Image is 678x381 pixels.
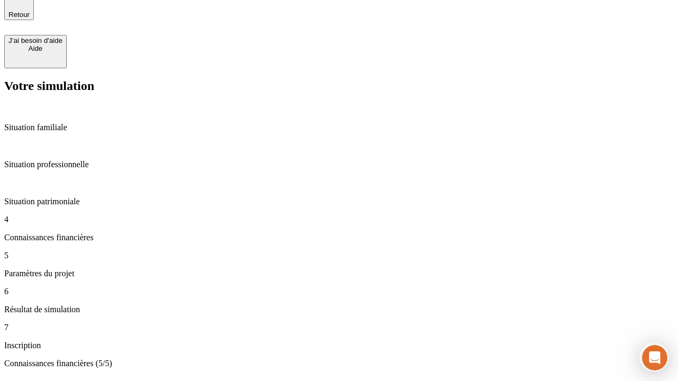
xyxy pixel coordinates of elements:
p: Connaissances financières [4,233,674,242]
p: Situation professionnelle [4,160,674,169]
p: 6 [4,287,674,296]
p: 4 [4,215,674,224]
p: Résultat de simulation [4,305,674,314]
p: Situation patrimoniale [4,197,674,206]
p: Connaissances financières (5/5) [4,359,674,368]
span: Retour [8,11,30,19]
iframe: Intercom live chat [642,345,667,370]
button: J’ai besoin d'aideAide [4,35,67,68]
iframe: Intercom live chat discovery launcher [639,342,669,372]
p: Situation familiale [4,123,674,132]
p: Paramètres du projet [4,269,674,278]
h2: Votre simulation [4,79,674,93]
div: J’ai besoin d'aide [8,37,63,44]
p: 7 [4,323,674,332]
p: Inscription [4,341,674,350]
div: Aide [8,44,63,52]
p: 5 [4,251,674,260]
